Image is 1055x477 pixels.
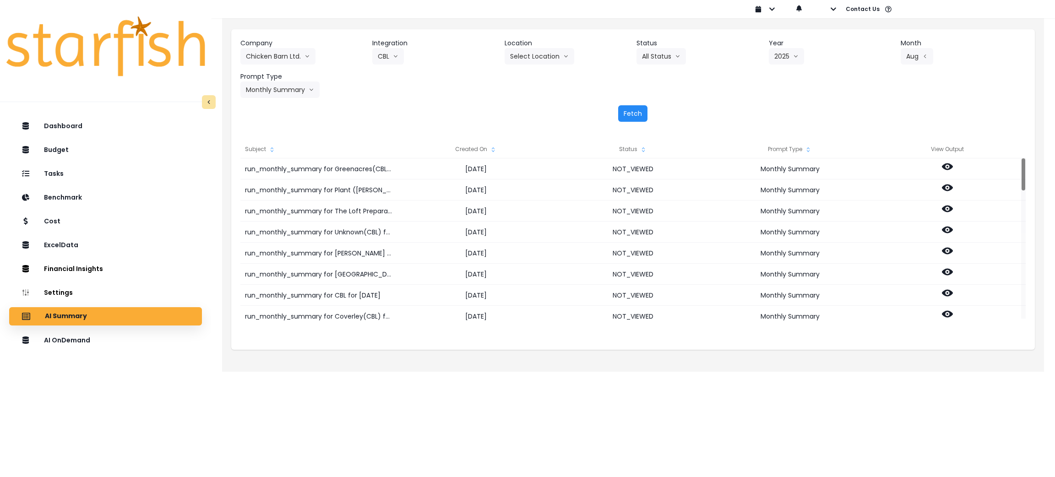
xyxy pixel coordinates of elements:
[805,146,812,153] svg: sort
[555,179,712,201] div: NOT_VIEWED
[555,158,712,179] div: NOT_VIEWED
[397,306,555,327] div: [DATE]
[397,158,555,179] div: [DATE]
[555,306,712,327] div: NOT_VIEWED
[922,52,928,61] svg: arrow left line
[712,222,869,243] div: Monthly Summary
[793,52,799,61] svg: arrow down line
[505,38,630,48] header: Location
[9,141,202,159] button: Budget
[9,212,202,230] button: Cost
[769,48,804,65] button: 2025arrow down line
[44,336,90,344] p: AI OnDemand
[9,283,202,302] button: Settings
[9,260,202,278] button: Financial Insights
[712,285,869,306] div: Monthly Summary
[45,312,87,320] p: AI Summary
[555,264,712,285] div: NOT_VIEWED
[240,222,397,243] div: run_monthly_summary for Unknown(CBL) for [DATE]
[9,164,202,183] button: Tasks
[240,81,320,98] button: Monthly Summaryarrow down line
[712,201,869,222] div: Monthly Summary
[712,158,869,179] div: Monthly Summary
[397,285,555,306] div: [DATE]
[44,194,82,201] p: Benchmark
[44,122,82,130] p: Dashboard
[240,72,365,81] header: Prompt Type
[44,170,64,178] p: Tasks
[305,52,310,61] svg: arrow down line
[240,140,397,158] div: Subject
[240,179,397,201] div: run_monthly_summary for Plant ([PERSON_NAME])(CBL) for [DATE]
[393,52,398,61] svg: arrow down line
[618,105,647,122] button: Fetch
[901,38,1026,48] header: Month
[44,146,69,154] p: Budget
[712,179,869,201] div: Monthly Summary
[712,243,869,264] div: Monthly Summary
[240,243,397,264] div: run_monthly_summary for [PERSON_NAME] Lodge(CBL) for [DATE]
[555,285,712,306] div: NOT_VIEWED
[397,140,555,158] div: Created On
[555,243,712,264] div: NOT_VIEWED
[712,306,869,327] div: Monthly Summary
[712,140,869,158] div: Prompt Type
[240,48,315,65] button: Chicken Barn Ltd.arrow down line
[640,146,647,153] svg: sort
[563,52,569,61] svg: arrow down line
[555,140,712,158] div: Status
[9,188,202,206] button: Benchmark
[901,48,933,65] button: Augarrow left line
[555,201,712,222] div: NOT_VIEWED
[9,117,202,135] button: Dashboard
[636,38,761,48] header: Status
[372,48,404,65] button: CBLarrow down line
[44,217,60,225] p: Cost
[555,222,712,243] div: NOT_VIEWED
[397,264,555,285] div: [DATE]
[397,222,555,243] div: [DATE]
[240,38,365,48] header: Company
[9,307,202,325] button: AI Summary
[675,52,680,61] svg: arrow down line
[309,85,314,94] svg: arrow down line
[397,243,555,264] div: [DATE]
[489,146,497,153] svg: sort
[240,285,397,306] div: run_monthly_summary for CBL for [DATE]
[240,201,397,222] div: run_monthly_summary for The Loft Preparation Center(CBL) for [DATE]
[240,264,397,285] div: run_monthly_summary for [GEOGRAPHIC_DATA](CBL) for [DATE]
[869,140,1026,158] div: View Output
[9,331,202,349] button: AI OnDemand
[44,241,78,249] p: ExcelData
[712,264,869,285] div: Monthly Summary
[372,38,497,48] header: Integration
[397,179,555,201] div: [DATE]
[636,48,686,65] button: All Statusarrow down line
[769,38,894,48] header: Year
[9,236,202,254] button: ExcelData
[268,146,276,153] svg: sort
[240,306,397,327] div: run_monthly_summary for Coverley(CBL) for [DATE]
[505,48,574,65] button: Select Locationarrow down line
[397,201,555,222] div: [DATE]
[240,158,397,179] div: run_monthly_summary for Greenacres(CBL) for [DATE]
